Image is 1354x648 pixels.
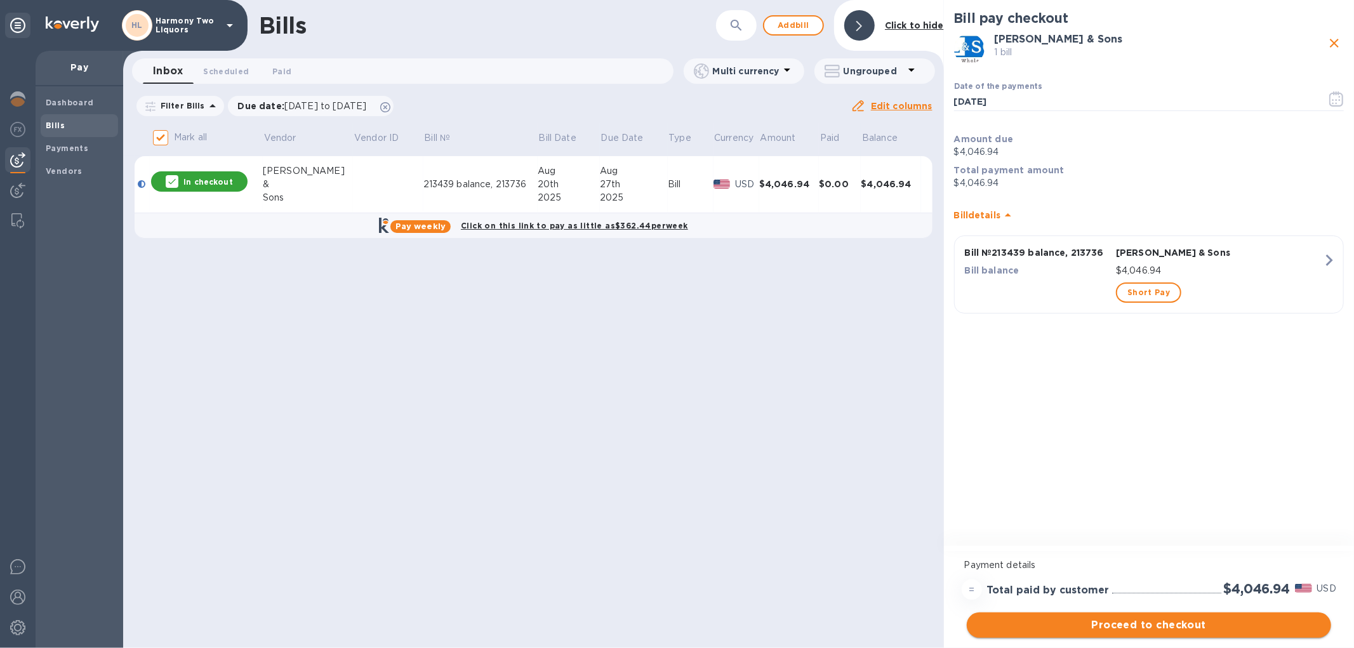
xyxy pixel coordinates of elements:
[228,96,394,116] div: Due date:[DATE] to [DATE]
[46,17,99,32] img: Logo
[871,101,933,111] u: Edit columns
[977,618,1321,633] span: Proceed to checkout
[995,33,1123,45] b: [PERSON_NAME] & Sons
[987,585,1110,597] h3: Total paid by customer
[1325,34,1344,53] button: close
[539,131,576,145] p: Bill Date
[423,178,538,191] div: 213439 balance, 213736
[284,101,366,111] span: [DATE] to [DATE]
[354,131,399,145] p: Vendor ID
[272,65,291,78] span: Paid
[539,131,593,145] span: Bill Date
[668,131,691,145] p: Type
[962,579,982,600] div: =
[264,131,296,145] p: Vendor
[885,20,944,30] b: Click to hide
[600,191,668,204] div: 2025
[1317,582,1336,595] p: USD
[238,100,373,112] p: Due date :
[1224,581,1290,597] h2: $4,046.94
[954,165,1065,175] b: Total payment amount
[183,176,232,187] p: In checkout
[954,235,1344,314] button: Bill №213439 balance, 213736[PERSON_NAME] & SonsBill balance$4,046.94Short Pay
[964,559,1334,572] p: Payment details
[844,65,904,77] p: Ungrouped
[760,131,796,145] p: Amount
[600,164,668,178] div: Aug
[954,176,1344,190] p: $4,046.94
[819,178,861,190] div: $0.00
[668,131,708,145] span: Type
[1116,282,1181,303] button: Short Pay
[153,62,183,80] span: Inbox
[424,131,467,145] span: Bill №
[10,122,25,137] img: Foreign exchange
[862,131,914,145] span: Balance
[954,134,1014,144] b: Amount due
[461,221,688,230] b: Click on this link to pay as little as $362.44 per week
[954,210,1000,220] b: Bill details
[965,264,1111,277] p: Bill balance
[263,191,353,204] div: Sons
[46,98,94,107] b: Dashboard
[538,178,600,191] div: 20th
[759,178,819,190] div: $4,046.94
[954,10,1344,26] h2: Bill pay checkout
[600,178,668,191] div: 27th
[46,61,113,74] p: Pay
[203,65,249,78] span: Scheduled
[263,178,353,191] div: &
[46,166,83,176] b: Vendors
[424,131,450,145] p: Bill №
[668,178,714,191] div: Bill
[1116,264,1323,277] p: $4,046.94
[174,131,207,144] p: Mark all
[46,143,88,153] b: Payments
[861,178,920,190] div: $4,046.94
[156,100,205,111] p: Filter Bills
[713,65,780,77] p: Multi currency
[1295,584,1312,593] img: USD
[820,131,840,145] p: Paid
[264,131,313,145] span: Vendor
[760,131,813,145] span: Amount
[538,191,600,204] div: 2025
[156,17,219,34] p: Harmony Two Liquors
[259,12,306,39] h1: Bills
[954,145,1344,159] p: $4,046.94
[601,131,660,145] span: Due Date
[954,83,1042,91] label: Date of the payments
[763,15,824,36] button: Addbill
[995,46,1325,59] p: 1 bill
[714,180,731,188] img: USD
[601,131,644,145] p: Due Date
[5,13,30,38] div: Unpin categories
[862,131,898,145] p: Balance
[263,164,353,178] div: [PERSON_NAME]
[1127,285,1170,300] span: Short Pay
[774,18,813,33] span: Add bill
[354,131,415,145] span: Vendor ID
[820,131,856,145] span: Paid
[395,222,446,231] b: Pay weekly
[735,178,759,191] p: USD
[714,131,753,145] p: Currency
[1116,246,1323,259] p: [PERSON_NAME] & Sons
[967,612,1331,638] button: Proceed to checkout
[965,246,1111,259] p: Bill № 213439 balance, 213736
[538,164,600,178] div: Aug
[46,121,65,130] b: Bills
[954,195,1344,235] div: Billdetails
[131,20,143,30] b: HL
